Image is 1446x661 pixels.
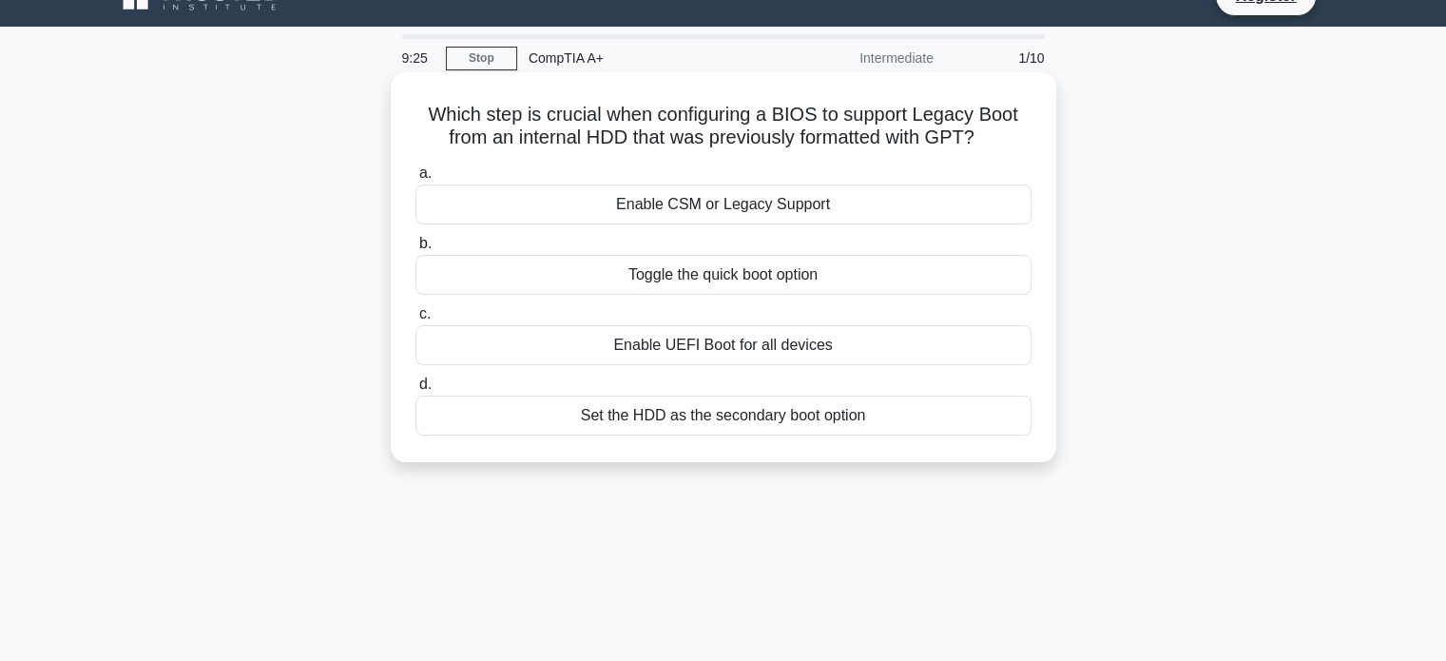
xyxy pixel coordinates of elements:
[415,255,1031,295] div: Toggle the quick boot option
[419,235,432,251] span: b.
[419,305,431,321] span: c.
[415,185,1031,224] div: Enable CSM or Legacy Support
[415,325,1031,365] div: Enable UEFI Boot for all devices
[779,39,945,77] div: Intermediate
[414,103,1033,150] h5: Which step is crucial when configuring a BIOS to support Legacy Boot from an internal HDD that wa...
[391,39,446,77] div: 9:25
[446,47,517,70] a: Stop
[517,39,779,77] div: CompTIA A+
[419,165,432,181] span: a.
[415,396,1031,436] div: Set the HDD as the secondary boot option
[945,39,1056,77] div: 1/10
[419,376,432,392] span: d.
